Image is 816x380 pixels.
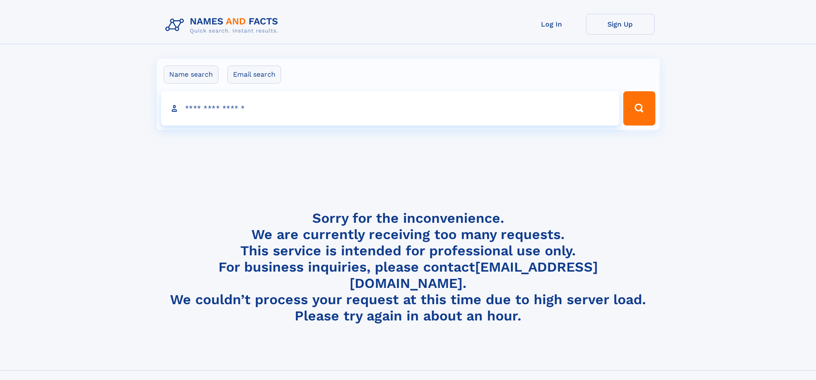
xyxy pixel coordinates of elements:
[517,14,586,35] a: Log In
[162,14,285,37] img: Logo Names and Facts
[623,91,655,126] button: Search Button
[161,91,620,126] input: search input
[586,14,655,35] a: Sign Up
[350,259,598,291] a: [EMAIL_ADDRESS][DOMAIN_NAME]
[162,210,655,324] h4: Sorry for the inconvenience. We are currently receiving too many requests. This service is intend...
[227,66,281,84] label: Email search
[164,66,218,84] label: Name search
